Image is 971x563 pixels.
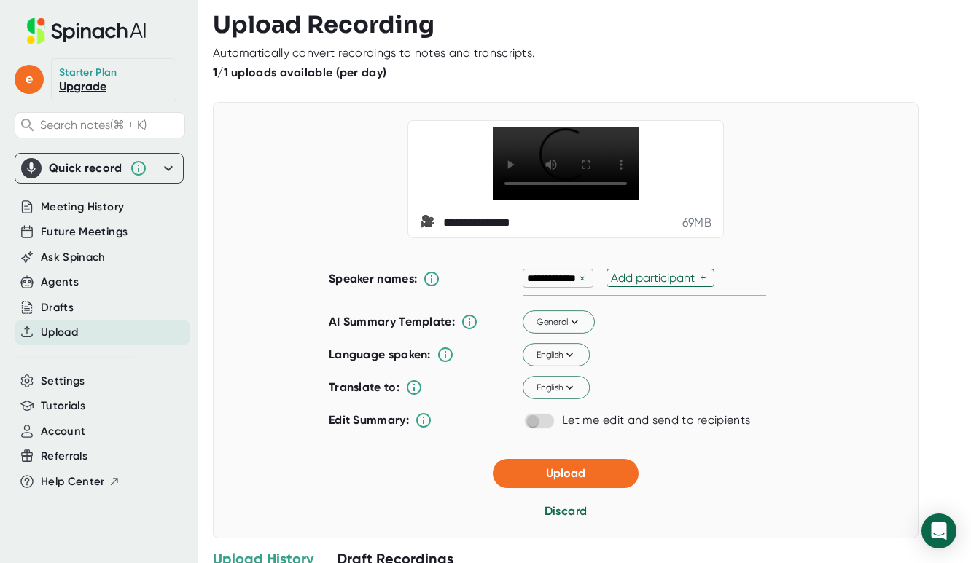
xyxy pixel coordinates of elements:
span: English [537,348,577,361]
b: Language spoken: [329,347,431,361]
span: Help Center [41,473,105,490]
div: Quick record [49,161,122,176]
button: Meeting History [41,199,124,216]
span: Upload [546,466,585,480]
button: Discard [545,503,587,520]
b: Edit Summary: [329,413,409,427]
div: Quick record [21,154,177,183]
button: Upload [493,459,639,488]
button: Upload [41,324,78,341]
button: Referrals [41,448,87,465]
button: Help Center [41,473,120,490]
button: English [523,377,590,400]
button: Account [41,423,85,440]
button: Tutorials [41,398,85,414]
b: AI Summary Template: [329,315,455,329]
div: Add participant [611,271,700,285]
button: Future Meetings [41,224,128,240]
button: General [523,311,595,334]
a: Upgrade [59,79,106,93]
span: e [15,65,44,94]
button: Ask Spinach [41,249,106,266]
button: Settings [41,373,85,390]
button: English [523,344,590,367]
div: Automatically convert recordings to notes and transcripts. [213,46,535,60]
span: Discard [545,504,587,518]
div: 69 MB [682,216,711,230]
div: × [576,272,589,286]
b: 1/1 uploads available (per day) [213,66,386,79]
span: video [420,214,437,232]
div: Open Intercom Messenger [921,513,956,548]
div: Let me edit and send to recipients [562,413,750,428]
span: English [537,381,577,394]
button: Drafts [41,299,74,316]
h3: Upload Recording [213,11,956,39]
div: + [700,271,710,285]
span: General [537,315,582,328]
b: Translate to: [329,380,399,394]
span: Search notes (⌘ + K) [40,118,147,132]
button: Agents [41,274,79,291]
b: Speaker names: [329,272,417,286]
div: Starter Plan [59,66,117,79]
